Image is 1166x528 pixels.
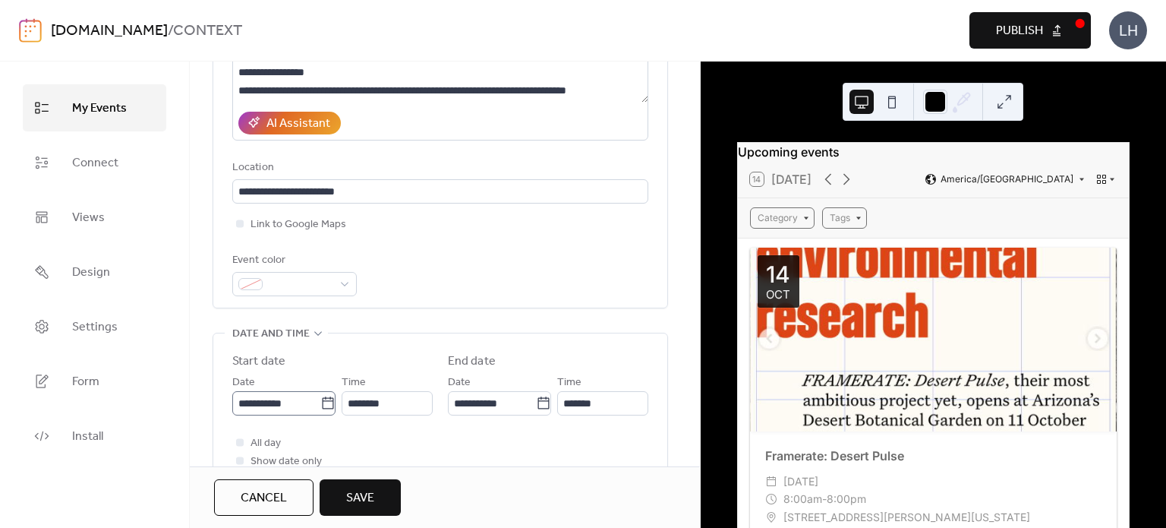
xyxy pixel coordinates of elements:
[214,479,314,516] button: Cancel
[232,374,255,392] span: Date
[232,325,310,343] span: Date and time
[168,17,173,46] b: /
[72,315,118,340] span: Settings
[72,96,127,121] span: My Events
[766,263,790,286] div: 14
[320,479,401,516] button: Save
[765,490,777,508] div: ​
[23,358,166,405] a: Form
[72,425,103,449] span: Install
[72,261,110,285] span: Design
[251,216,346,234] span: Link to Google Maps
[23,413,166,460] a: Install
[783,473,818,491] span: [DATE]
[23,139,166,186] a: Connect
[1109,11,1147,49] div: LH
[23,194,166,241] a: Views
[23,248,166,296] a: Design
[827,490,866,508] span: 8:00pm
[23,303,166,350] a: Settings
[822,490,827,508] span: -
[766,289,790,300] div: Oct
[346,489,374,507] span: Save
[783,508,1030,526] span: [STREET_ADDRESS][PERSON_NAME][US_STATE]
[72,206,105,230] span: Views
[266,115,330,133] div: AI Assistant
[19,18,42,43] img: logo
[72,151,118,175] span: Connect
[969,12,1091,49] button: Publish
[765,448,904,463] a: Framerate: Desert Pulse
[173,17,242,46] b: CONTEXT
[765,508,777,526] div: ​
[232,353,285,371] div: Start date
[232,159,645,177] div: Location
[448,353,496,371] div: End date
[996,22,1043,40] span: Publish
[738,143,1129,161] div: Upcoming events
[51,17,168,46] a: [DOMAIN_NAME]
[232,251,354,270] div: Event color
[23,84,166,131] a: My Events
[72,370,99,394] span: Form
[251,453,322,471] span: Show date only
[765,473,777,491] div: ​
[251,435,281,453] span: All day
[238,112,341,134] button: AI Assistant
[941,175,1073,184] span: America/[GEOGRAPHIC_DATA]
[241,489,287,507] span: Cancel
[342,374,366,392] span: Time
[783,490,822,508] span: 8:00am
[557,374,581,392] span: Time
[448,374,471,392] span: Date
